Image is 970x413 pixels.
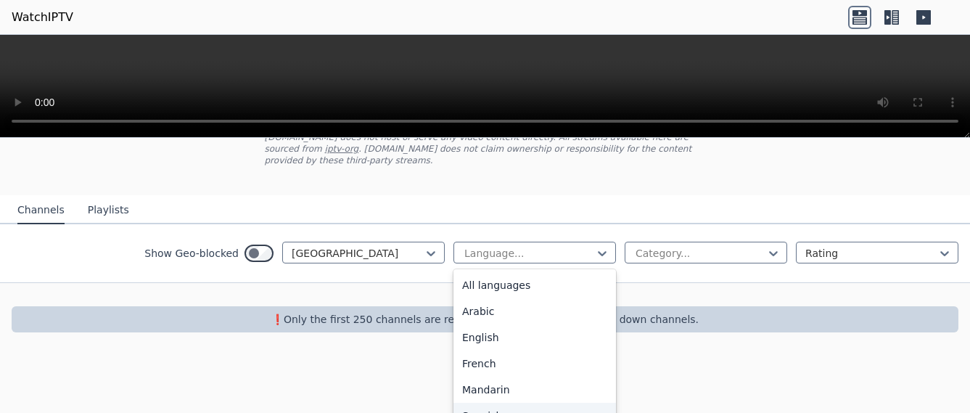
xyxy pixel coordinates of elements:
button: Channels [17,197,65,224]
a: iptv-org [325,144,359,154]
p: [DOMAIN_NAME] does not host or serve any video content directly. All streams available here are s... [265,131,706,166]
div: Mandarin [453,377,616,403]
div: French [453,351,616,377]
div: Arabic [453,298,616,324]
button: Playlists [88,197,129,224]
label: Show Geo-blocked [144,246,239,261]
div: All languages [453,272,616,298]
a: WatchIPTV [12,9,73,26]
div: English [453,324,616,351]
p: ❗️Only the first 250 channels are returned, use the filters to narrow down channels. [17,312,953,327]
